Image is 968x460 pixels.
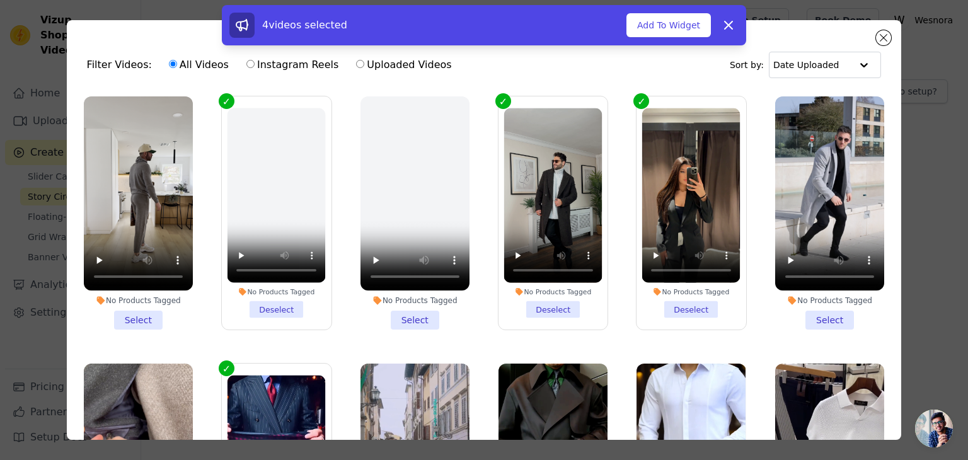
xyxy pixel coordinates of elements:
[87,50,459,79] div: Filter Videos:
[504,287,602,296] div: No Products Tagged
[915,410,953,447] div: Bate-papo aberto
[730,52,882,78] div: Sort by:
[228,287,326,296] div: No Products Tagged
[84,296,193,306] div: No Products Tagged
[360,296,470,306] div: No Products Tagged
[642,287,740,296] div: No Products Tagged
[262,19,347,31] span: 4 videos selected
[355,57,452,73] label: Uploaded Videos
[246,57,339,73] label: Instagram Reels
[626,13,711,37] button: Add To Widget
[775,296,884,306] div: No Products Tagged
[168,57,229,73] label: All Videos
